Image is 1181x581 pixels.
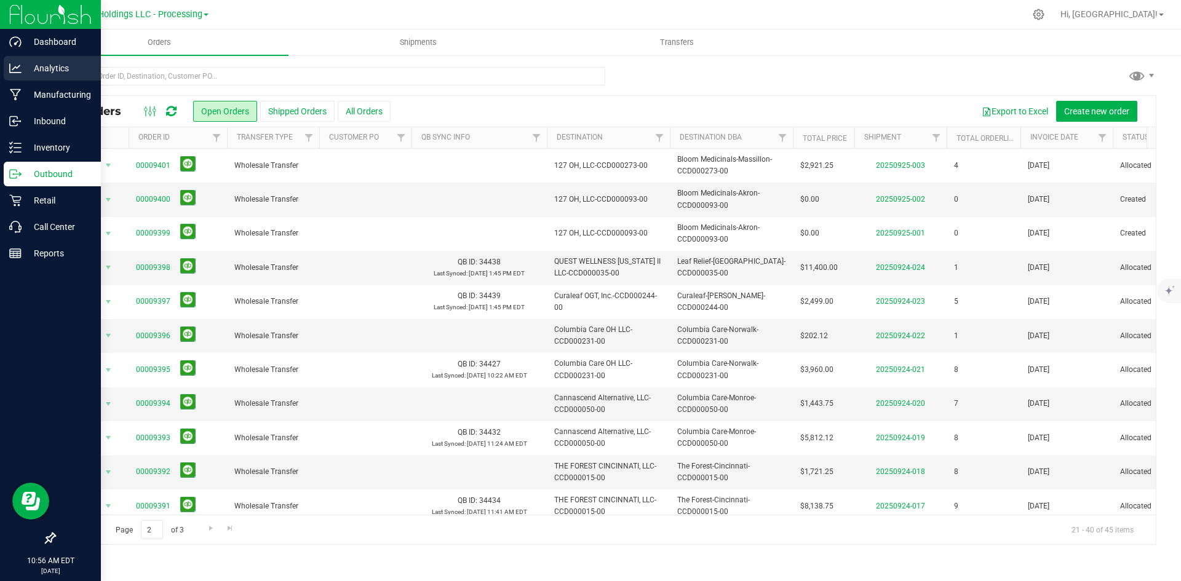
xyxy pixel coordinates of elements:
[9,36,22,48] inline-svg: Dashboard
[467,508,527,515] span: [DATE] 11:41 AM EDT
[42,9,202,20] span: Riviera Creek Holdings LLC - Processing
[22,87,95,102] p: Manufacturing
[101,191,116,208] span: select
[643,37,710,48] span: Transfers
[876,263,925,272] a: 20250924-024
[202,520,220,537] a: Go to the next page
[101,464,116,481] span: select
[677,290,785,314] span: Curaleaf-[PERSON_NAME]-CCD000244-00
[876,229,925,237] a: 20250925-001
[479,428,501,437] span: 34432
[101,362,116,379] span: select
[677,494,785,518] span: The Forest-Cincinnati-CCD000015-00
[527,127,547,148] a: Filter
[136,296,170,307] a: 00009397
[876,161,925,170] a: 20250925-003
[800,330,828,342] span: $202.12
[234,398,312,409] span: Wholesale Transfer
[554,194,662,205] span: 127 OH, LLC-CCD000093-00
[458,496,477,505] span: QB ID:
[434,270,467,277] span: Last Synced:
[432,440,466,447] span: Last Synced:
[22,193,95,208] p: Retail
[432,372,466,379] span: Last Synced:
[954,398,958,409] span: 7
[864,133,901,141] a: Shipment
[22,34,95,49] p: Dashboard
[101,293,116,310] span: select
[800,160,833,172] span: $2,921.25
[434,304,467,310] span: Last Synced:
[136,466,170,478] a: 00009392
[1028,330,1049,342] span: [DATE]
[299,127,319,148] a: Filter
[6,555,95,566] p: 10:56 AM EDT
[800,194,819,205] span: $0.00
[1123,133,1149,141] a: Status
[479,258,501,266] span: 34438
[421,133,470,141] a: QB Sync Info
[800,227,819,239] span: $0.00
[234,262,312,274] span: Wholesale Transfer
[9,141,22,154] inline-svg: Inventory
[954,296,958,307] span: 5
[557,133,603,141] a: Destination
[136,398,170,409] a: 00009394
[141,520,163,539] input: 2
[193,101,257,122] button: Open Orders
[677,460,785,484] span: The Forest-Cincinnati-CCD000015-00
[876,331,925,340] a: 20250924-022
[650,127,670,148] a: Filter
[800,364,833,376] span: $3,960.00
[9,89,22,101] inline-svg: Manufacturing
[234,500,312,512] span: Wholesale Transfer
[458,258,477,266] span: QB ID:
[803,134,847,143] a: Total Price
[479,291,501,300] span: 34439
[22,140,95,155] p: Inventory
[1028,194,1049,205] span: [DATE]
[105,520,194,539] span: Page of 3
[101,157,116,174] span: select
[554,256,662,279] span: QUEST WELLNESS [US_STATE] II LLC-CCD000035-00
[234,160,312,172] span: Wholesale Transfer
[458,360,477,368] span: QB ID:
[800,500,833,512] span: $8,138.75
[329,133,379,141] a: Customer PO
[554,160,662,172] span: 127 OH, LLC-CCD000273-00
[234,466,312,478] span: Wholesale Transfer
[136,432,170,444] a: 00009393
[800,466,833,478] span: $1,721.25
[954,364,958,376] span: 8
[9,168,22,180] inline-svg: Outbound
[234,227,312,239] span: Wholesale Transfer
[1028,432,1049,444] span: [DATE]
[22,114,95,128] p: Inbound
[234,432,312,444] span: Wholesale Transfer
[136,262,170,274] a: 00009398
[554,494,662,518] span: THE FOREST CINCINNATI, LLC-CCD000015-00
[1092,127,1113,148] a: Filter
[954,160,958,172] span: 4
[260,101,335,122] button: Shipped Orders
[680,133,742,141] a: Destination DBA
[234,296,312,307] span: Wholesale Transfer
[554,426,662,449] span: Cannascend Alternative, LLC-CCD000050-00
[677,222,785,245] span: Bloom Medicinals-Akron-CCD000093-00
[234,194,312,205] span: Wholesale Transfer
[30,30,288,55] a: Orders
[22,246,95,261] p: Reports
[12,483,49,520] iframe: Resource center
[237,133,293,141] a: Transfer Type
[677,154,785,177] span: Bloom Medicinals-Massillon-CCD000273-00
[1028,500,1049,512] span: [DATE]
[926,127,947,148] a: Filter
[458,428,477,437] span: QB ID:
[954,432,958,444] span: 8
[800,296,833,307] span: $2,499.00
[101,395,116,413] span: select
[54,67,605,85] input: Search Order ID, Destination, Customer PO...
[956,134,1023,143] a: Total Orderlines
[207,127,227,148] a: Filter
[954,330,958,342] span: 1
